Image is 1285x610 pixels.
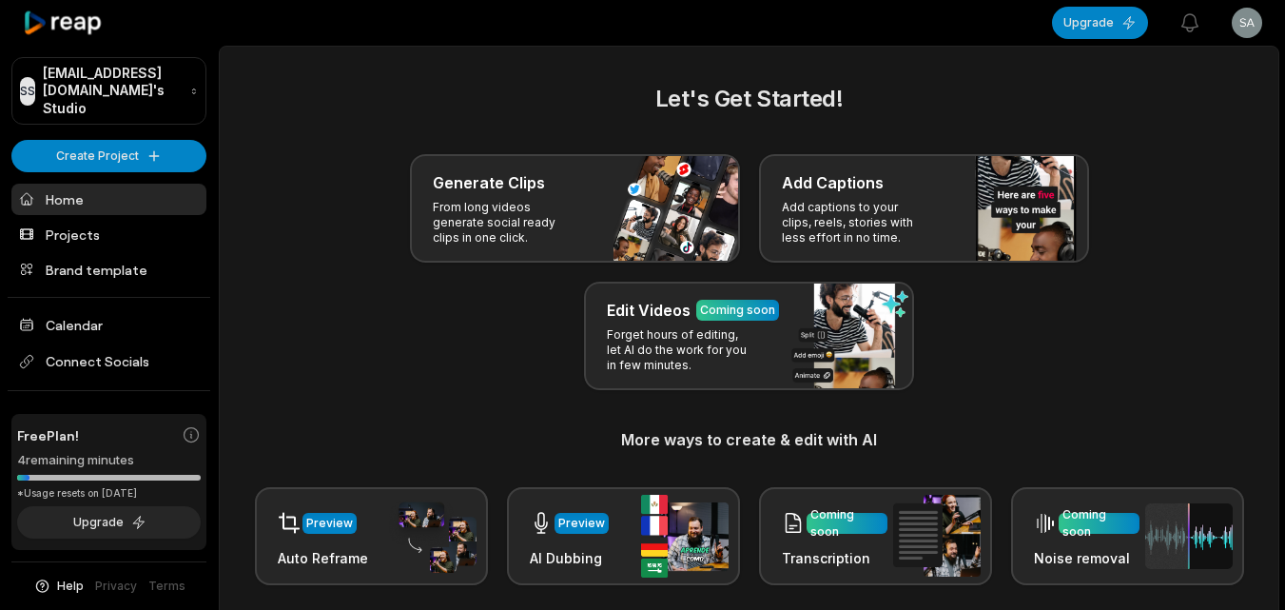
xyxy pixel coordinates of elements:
span: Help [57,578,84,595]
a: Brand template [11,254,206,285]
a: Projects [11,219,206,250]
div: Coming soon [700,302,775,319]
div: Preview [558,515,605,532]
div: 4 remaining minutes [17,451,201,470]
a: Terms [148,578,185,595]
h3: Auto Reframe [278,548,368,568]
p: Forget hours of editing, let AI do the work for you in few minutes. [607,327,754,373]
div: Coming soon [1062,506,1136,541]
h3: Edit Videos [607,299,691,322]
span: Connect Socials [11,344,206,379]
button: Upgrade [1052,7,1148,39]
img: noise_removal.png [1145,503,1233,569]
p: [EMAIL_ADDRESS][DOMAIN_NAME]'s Studio [43,65,183,117]
a: Privacy [95,578,137,595]
img: transcription.png [893,495,981,577]
h3: Noise removal [1034,548,1139,568]
div: Preview [306,515,353,532]
button: Upgrade [17,506,201,539]
div: Coming soon [810,506,884,541]
div: *Usage resets on [DATE] [17,486,201,501]
img: ai_dubbing.png [641,495,729,578]
p: From long videos generate social ready clips in one click. [433,200,580,246]
button: Create Project [11,140,206,171]
img: auto_reframe.png [389,500,477,574]
h3: Add Captions [782,171,884,194]
h3: Generate Clips [433,171,545,194]
h3: More ways to create & edit with AI [243,428,1256,451]
h3: AI Dubbing [530,548,609,568]
span: Free Plan! [17,425,79,445]
button: Help [33,578,84,595]
p: Add captions to your clips, reels, stories with less effort in no time. [782,200,929,246]
h3: Transcription [782,548,887,568]
a: Calendar [11,309,206,341]
h2: Let's Get Started! [243,82,1256,116]
a: Home [11,184,206,215]
div: SS [20,77,35,106]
